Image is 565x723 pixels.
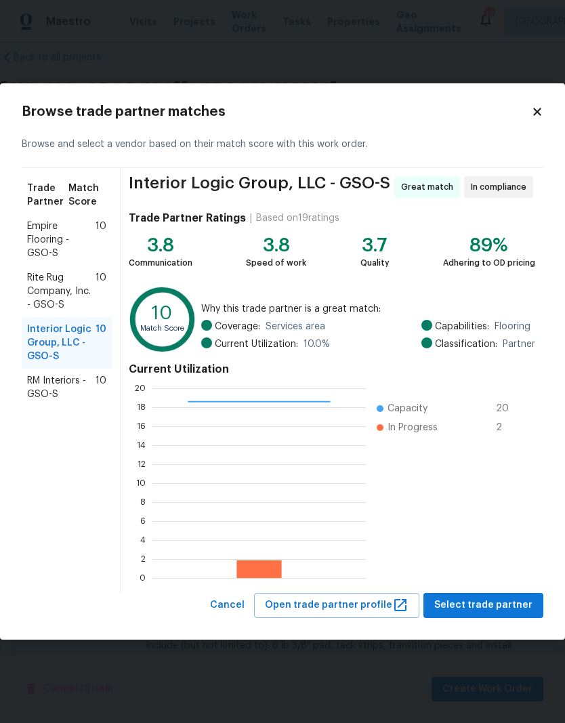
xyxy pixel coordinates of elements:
[137,441,146,449] text: 14
[129,239,192,252] div: 3.8
[135,384,146,392] text: 20
[360,256,390,270] div: Quality
[96,323,106,363] span: 10
[246,239,306,252] div: 3.8
[138,460,146,468] text: 12
[266,320,325,333] span: Services area
[256,211,339,225] div: Based on 19 ratings
[201,302,535,316] span: Why this trade partner is a great match:
[246,256,306,270] div: Speed of work
[129,211,246,225] h4: Trade Partner Ratings
[22,105,531,119] h2: Browse trade partner matches
[304,337,330,351] span: 10.0 %
[96,374,106,401] span: 10
[471,180,532,194] span: In compliance
[129,256,192,270] div: Communication
[360,239,390,252] div: 3.7
[27,220,96,260] span: Empire Flooring - GSO-S
[210,597,245,614] span: Cancel
[140,325,184,332] text: Match Score
[215,320,260,333] span: Coverage:
[27,323,96,363] span: Interior Logic Group, LLC - GSO-S
[401,180,459,194] span: Great match
[215,337,298,351] span: Current Utilization:
[435,320,489,333] span: Capabilities:
[496,421,518,434] span: 2
[388,402,427,415] span: Capacity
[254,593,419,618] button: Open trade partner profile
[137,403,146,411] text: 18
[140,517,146,525] text: 6
[388,421,438,434] span: In Progress
[495,320,530,333] span: Flooring
[265,597,409,614] span: Open trade partner profile
[423,593,543,618] button: Select trade partner
[503,337,535,351] span: Partner
[27,374,96,401] span: RM Interiors - GSO-S
[136,479,146,487] text: 10
[137,422,146,430] text: 16
[129,363,535,376] h4: Current Utilization
[434,597,532,614] span: Select trade partner
[27,271,96,312] span: Rite Rug Company, Inc. - GSO-S
[140,536,146,544] text: 4
[496,402,518,415] span: 20
[96,271,106,312] span: 10
[435,337,497,351] span: Classification:
[22,121,543,168] div: Browse and select a vendor based on their match score with this work order.
[246,211,256,225] div: |
[443,239,535,252] div: 89%
[96,220,106,260] span: 10
[140,574,146,582] text: 0
[205,593,250,618] button: Cancel
[152,305,172,323] text: 10
[68,182,106,209] span: Match Score
[129,176,390,198] span: Interior Logic Group, LLC - GSO-S
[443,256,535,270] div: Adhering to OD pricing
[141,555,146,563] text: 2
[27,182,68,209] span: Trade Partner
[140,498,146,506] text: 8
